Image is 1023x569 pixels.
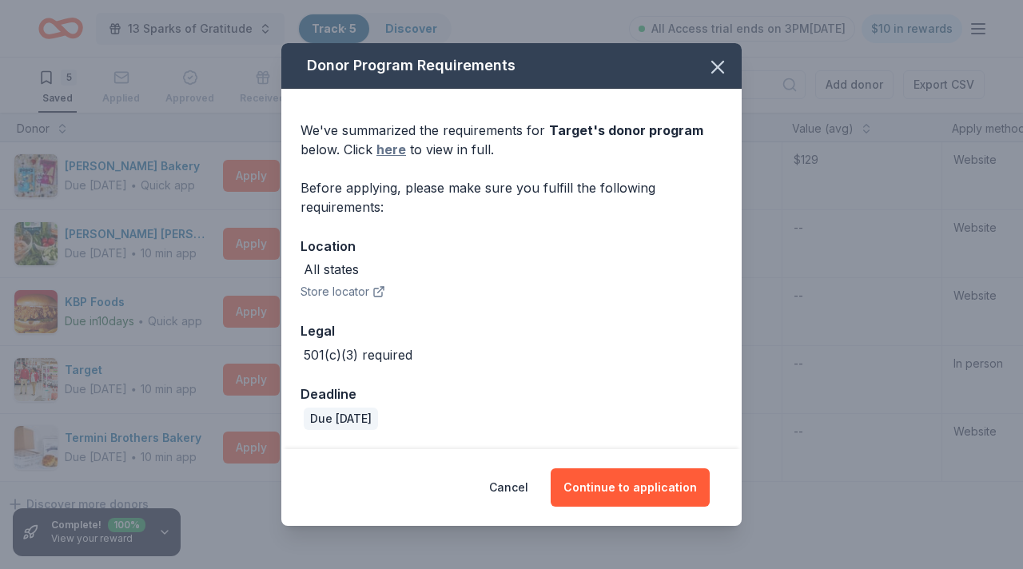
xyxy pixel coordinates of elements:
[301,121,722,159] div: We've summarized the requirements for below. Click to view in full.
[551,468,710,507] button: Continue to application
[304,260,359,279] div: All states
[304,345,412,364] div: 501(c)(3) required
[549,122,703,138] span: Target 's donor program
[301,178,722,217] div: Before applying, please make sure you fulfill the following requirements:
[301,282,385,301] button: Store locator
[489,468,528,507] button: Cancel
[301,384,722,404] div: Deadline
[281,43,742,89] div: Donor Program Requirements
[301,320,722,341] div: Legal
[301,236,722,257] div: Location
[376,140,406,159] a: here
[304,408,378,430] div: Due [DATE]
